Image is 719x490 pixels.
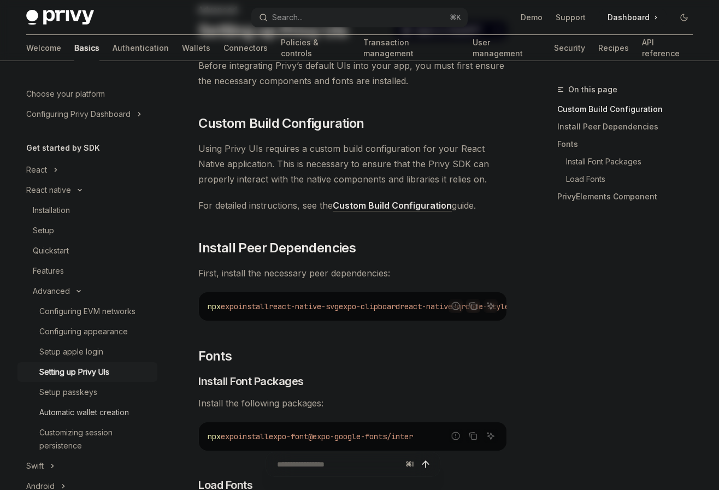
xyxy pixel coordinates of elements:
[198,198,507,213] span: For detailed instructions, see the guide.
[198,239,356,257] span: Install Peer Dependencies
[449,429,463,443] button: Report incorrect code
[238,432,269,441] span: install
[17,302,157,321] a: Configuring EVM networks
[642,35,693,61] a: API reference
[198,265,507,281] span: First, install the necessary peer dependencies:
[466,429,480,443] button: Copy the contents from the code block
[26,459,44,473] div: Swift
[39,406,129,419] div: Automatic wallet creation
[557,118,702,135] a: Install Peer Dependencies
[198,347,232,365] span: Fonts
[557,188,702,205] a: PrivyElements Component
[17,322,157,341] a: Configuring appearance
[400,302,514,311] span: react-native-qrcode-styled
[26,35,61,61] a: Welcome
[39,426,151,452] div: Customizing session persistence
[26,184,71,197] div: React native
[557,170,702,188] a: Load Fonts
[198,141,507,187] span: Using Privy UIs requires a custom build configuration for your React Native application. This is ...
[182,35,210,61] a: Wallets
[598,35,629,61] a: Recipes
[521,12,543,23] a: Demo
[473,35,541,61] a: User management
[17,403,157,422] a: Automatic wallet creation
[26,108,131,121] div: Configuring Privy Dashboard
[339,302,400,311] span: expo-clipboard
[198,115,364,132] span: Custom Build Configuration
[26,141,100,155] h5: Get started by SDK
[17,261,157,281] a: Features
[17,180,157,200] button: Toggle React native section
[39,386,97,399] div: Setup passkeys
[17,342,157,362] a: Setup apple login
[450,13,461,22] span: ⌘ K
[449,299,463,313] button: Report incorrect code
[17,382,157,402] a: Setup passkeys
[198,374,304,389] span: Install Font Packages
[568,83,617,96] span: On this page
[113,35,169,61] a: Authentication
[277,452,401,476] input: Ask a question...
[418,457,433,472] button: Send message
[238,302,269,311] span: install
[269,302,339,311] span: react-native-svg
[484,429,498,443] button: Ask AI
[308,432,413,441] span: @expo-google-fonts/inter
[675,9,693,26] button: Toggle dark mode
[484,299,498,313] button: Ask AI
[17,221,157,240] a: Setup
[39,345,103,358] div: Setup apple login
[251,8,468,27] button: Open search
[554,35,585,61] a: Security
[39,365,109,379] div: Setting up Privy UIs
[466,299,480,313] button: Copy the contents from the code block
[333,200,452,211] a: Custom Build Configuration
[608,12,650,23] span: Dashboard
[556,12,586,23] a: Support
[223,35,268,61] a: Connectors
[17,200,157,220] a: Installation
[33,285,70,298] div: Advanced
[33,264,64,278] div: Features
[272,11,303,24] div: Search...
[557,153,702,170] a: Install Font Packages
[17,160,157,180] button: Toggle React section
[281,35,350,61] a: Policies & controls
[208,432,221,441] span: npx
[198,395,507,411] span: Install the following packages:
[74,35,99,61] a: Basics
[17,281,157,301] button: Toggle Advanced section
[26,87,105,101] div: Choose your platform
[198,58,507,88] span: Before integrating Privy’s default UIs into your app, you must first ensure the necessary compone...
[39,325,128,338] div: Configuring appearance
[17,84,157,104] a: Choose your platform
[33,204,70,217] div: Installation
[269,432,308,441] span: expo-font
[599,9,667,26] a: Dashboard
[26,10,94,25] img: dark logo
[557,101,702,118] a: Custom Build Configuration
[557,135,702,153] a: Fonts
[17,456,157,476] button: Toggle Swift section
[221,432,238,441] span: expo
[221,302,238,311] span: expo
[39,305,135,318] div: Configuring EVM networks
[26,163,47,176] div: React
[17,104,157,124] button: Toggle Configuring Privy Dashboard section
[33,244,69,257] div: Quickstart
[33,224,54,237] div: Setup
[17,241,157,261] a: Quickstart
[363,35,459,61] a: Transaction management
[208,302,221,311] span: npx
[17,362,157,382] a: Setting up Privy UIs
[17,423,157,456] a: Customizing session persistence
